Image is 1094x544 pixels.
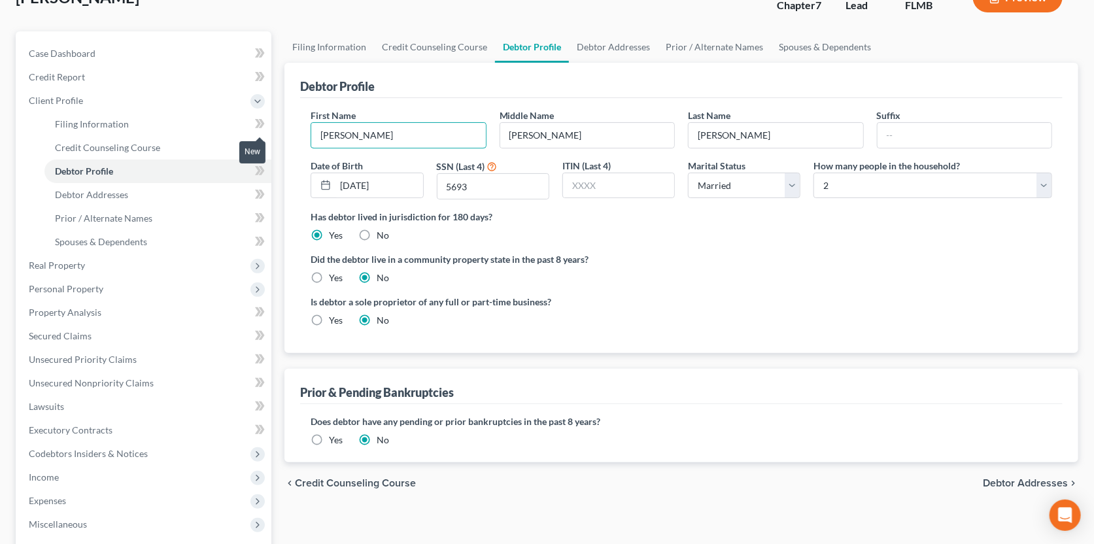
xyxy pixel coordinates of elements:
label: ITIN (Last 4) [562,159,611,173]
span: Income [29,471,59,483]
label: No [377,433,389,447]
a: Credit Counseling Course [374,31,495,63]
a: Debtor Profile [44,160,271,183]
span: Credit Report [29,71,85,82]
div: Debtor Profile [300,78,375,94]
span: Unsecured Nonpriority Claims [29,377,154,388]
label: First Name [311,109,356,122]
label: No [377,229,389,242]
label: Yes [329,314,343,327]
input: -- [878,123,1051,148]
a: Filing Information [284,31,374,63]
label: Last Name [688,109,730,122]
a: Credit Report [18,65,271,89]
input: -- [311,123,485,148]
span: Personal Property [29,283,103,294]
span: Credit Counseling Course [295,478,416,488]
span: Client Profile [29,95,83,106]
label: No [377,314,389,327]
div: Open Intercom Messenger [1050,500,1081,531]
a: Spouses & Dependents [771,31,879,63]
span: Prior / Alternate Names [55,212,152,224]
a: Executory Contracts [18,418,271,442]
a: Property Analysis [18,301,271,324]
a: Spouses & Dependents [44,230,271,254]
label: Does debtor have any pending or prior bankruptcies in the past 8 years? [311,415,1052,428]
span: Real Property [29,260,85,271]
div: New [239,141,265,163]
input: MM/DD/YYYY [335,173,422,198]
a: Debtor Addresses [569,31,658,63]
a: Debtor Profile [495,31,569,63]
span: Credit Counseling Course [55,142,160,153]
span: Case Dashboard [29,48,95,59]
span: Filing Information [55,118,129,129]
a: Case Dashboard [18,42,271,65]
label: Yes [329,271,343,284]
input: -- [689,123,863,148]
span: Unsecured Priority Claims [29,354,137,365]
label: Suffix [877,109,901,122]
label: Date of Birth [311,159,363,173]
a: Prior / Alternate Names [658,31,771,63]
label: Has debtor lived in jurisdiction for 180 days? [311,210,1052,224]
label: How many people in the household? [813,159,960,173]
i: chevron_left [284,478,295,488]
a: Prior / Alternate Names [44,207,271,230]
i: chevron_right [1068,478,1078,488]
span: Debtor Profile [55,165,113,177]
a: Debtor Addresses [44,183,271,207]
span: Secured Claims [29,330,92,341]
button: chevron_left Credit Counseling Course [284,478,416,488]
label: No [377,271,389,284]
input: M.I [500,123,674,148]
a: Filing Information [44,112,271,136]
a: Unsecured Priority Claims [18,348,271,371]
span: Lawsuits [29,401,64,412]
span: Debtor Addresses [55,189,128,200]
label: Yes [329,229,343,242]
span: Debtor Addresses [983,478,1068,488]
a: Credit Counseling Course [44,136,271,160]
label: Did the debtor live in a community property state in the past 8 years? [311,252,1052,266]
span: Expenses [29,495,66,506]
label: Yes [329,433,343,447]
span: Miscellaneous [29,518,87,530]
label: Is debtor a sole proprietor of any full or part-time business? [311,295,675,309]
input: XXXX [563,173,674,198]
span: Codebtors Insiders & Notices [29,448,148,459]
div: Prior & Pending Bankruptcies [300,384,454,400]
a: Unsecured Nonpriority Claims [18,371,271,395]
span: Executory Contracts [29,424,112,435]
a: Lawsuits [18,395,271,418]
label: Middle Name [500,109,555,122]
button: Debtor Addresses chevron_right [983,478,1078,488]
span: Spouses & Dependents [55,236,147,247]
input: XXXX [437,174,549,199]
label: SSN (Last 4) [437,160,485,173]
a: Secured Claims [18,324,271,348]
span: Property Analysis [29,307,101,318]
label: Marital Status [688,159,745,173]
